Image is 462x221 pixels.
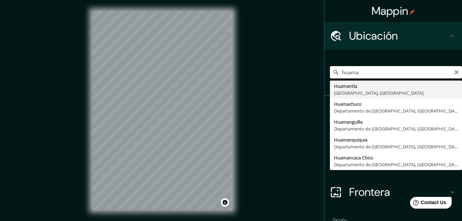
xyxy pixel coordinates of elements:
[334,107,458,114] div: Departamento de [GEOGRAPHIC_DATA], [GEOGRAPHIC_DATA]
[330,66,462,78] input: Elige tu ciudad o área
[334,90,458,96] div: [GEOGRAPHIC_DATA], [GEOGRAPHIC_DATA]
[349,185,448,199] h4: Frontera
[334,136,458,143] div: Huamanquiquia
[401,194,454,213] iframe: Help widget launcher
[334,118,458,125] div: Huamanguilla
[324,151,462,178] div: Diseño
[334,154,458,161] div: Huamancaca Chico
[334,161,458,168] div: Departamento de [GEOGRAPHIC_DATA], [GEOGRAPHIC_DATA]
[324,123,462,151] div: Estilo
[409,9,415,15] img: pin-icon.png
[92,11,233,210] canvas: Mapa
[334,143,458,150] div: Departamento de [GEOGRAPHIC_DATA], [GEOGRAPHIC_DATA]
[324,22,462,50] div: Ubicación
[334,101,458,107] div: Huamachuco
[334,83,458,90] div: Huamantla
[334,125,458,132] div: Departamento de [GEOGRAPHIC_DATA], [GEOGRAPHIC_DATA]
[324,178,462,206] div: Frontera
[324,96,462,123] div: Pines
[221,198,229,207] button: Alternar atribución
[454,69,459,75] button: Claro
[372,4,408,18] font: Mappin
[349,158,448,171] h4: Diseño
[349,29,448,43] h4: Ubicación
